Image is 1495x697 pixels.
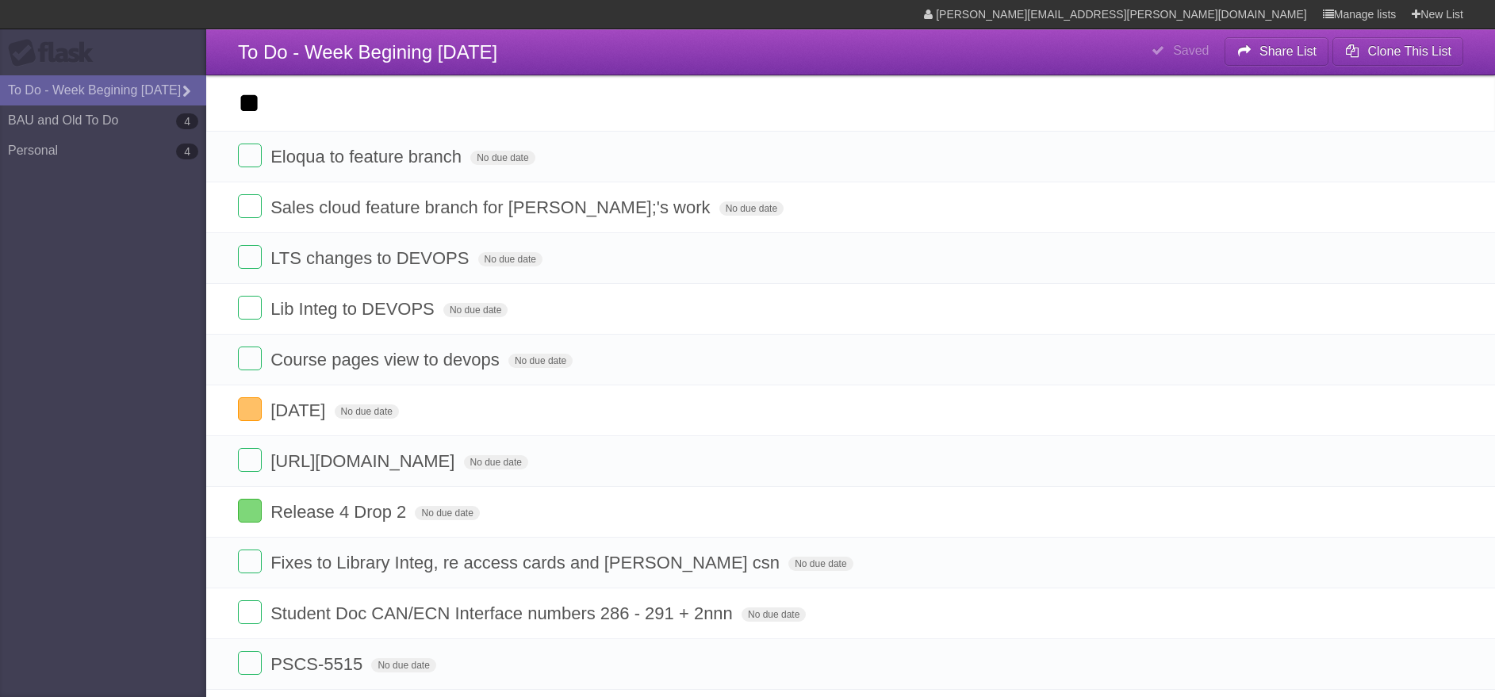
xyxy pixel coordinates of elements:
[470,151,535,165] span: No due date
[8,39,103,67] div: Flask
[788,557,853,571] span: No due date
[270,299,439,319] span: Lib Integ to DEVOPS
[238,499,262,523] label: Done
[371,658,435,672] span: No due date
[270,603,737,623] span: Student Doc CAN/ECN Interface numbers 286 - 291 + 2nnn
[1332,37,1463,66] button: Clone This List
[238,397,262,421] label: Done
[270,654,366,674] span: PSCS-5515
[270,502,410,522] span: Release 4 Drop 2
[335,404,399,419] span: No due date
[270,248,473,268] span: LTS changes to DEVOPS
[238,448,262,472] label: Done
[742,607,806,622] span: No due date
[176,113,198,129] b: 4
[238,194,262,218] label: Done
[1367,44,1451,58] b: Clone This List
[238,600,262,624] label: Done
[415,506,479,520] span: No due date
[238,296,262,320] label: Done
[270,197,714,217] span: Sales cloud feature branch for [PERSON_NAME];'s work
[464,455,528,469] span: No due date
[270,400,329,420] span: [DATE]
[478,252,542,266] span: No due date
[238,651,262,675] label: Done
[443,303,508,317] span: No due date
[238,144,262,167] label: Done
[270,451,458,471] span: [URL][DOMAIN_NAME]
[508,354,573,368] span: No due date
[270,147,466,167] span: Eloqua to feature branch
[238,550,262,573] label: Done
[719,201,784,216] span: No due date
[1173,44,1209,57] b: Saved
[270,553,784,573] span: Fixes to Library Integ, re access cards and [PERSON_NAME] csn
[238,347,262,370] label: Done
[238,245,262,269] label: Done
[1225,37,1329,66] button: Share List
[176,144,198,159] b: 4
[1259,44,1317,58] b: Share List
[270,350,504,370] span: Course pages view to devops
[238,41,497,63] span: To Do - Week Begining [DATE]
